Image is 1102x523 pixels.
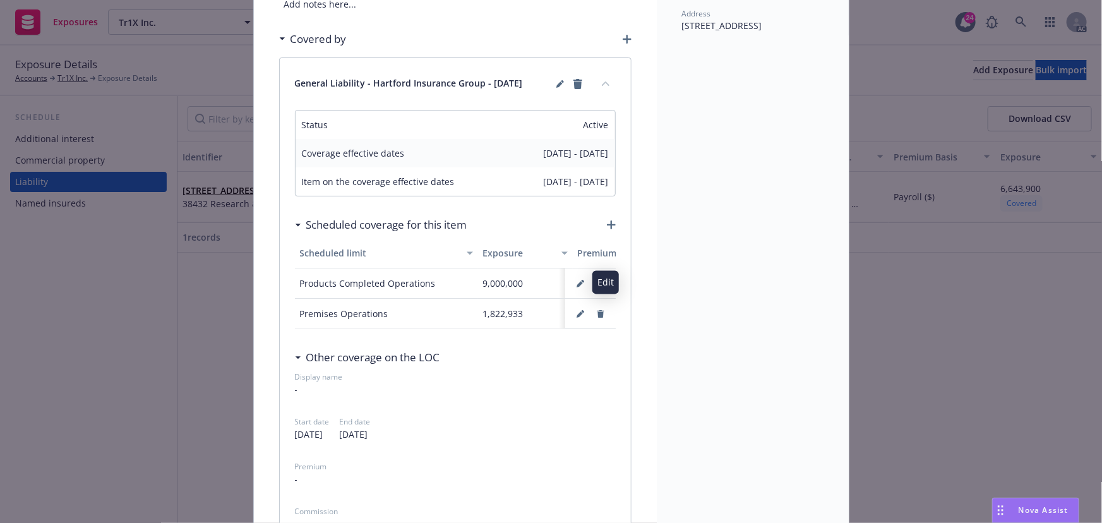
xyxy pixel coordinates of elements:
[295,416,330,428] span: Start date
[302,147,489,160] span: Coverage effective dates
[573,238,668,268] button: Premium Basis
[306,349,440,366] h3: Other coverage on the LOC
[992,498,1079,523] button: Nova Assist
[306,217,467,233] h3: Scheduled coverage for this item
[295,428,330,441] span: [DATE]
[295,383,616,396] span: -
[1019,505,1069,515] span: Nova Assist
[295,217,467,233] div: Scheduled coverage for this item
[295,349,440,366] div: Other coverage on the LOC
[300,307,388,320] div: Premises Operations
[295,76,523,92] span: General Liability - Hartford Insurance Group - [DATE]
[544,175,609,188] span: [DATE] - [DATE]
[280,58,631,110] div: General Liability - Hartford Insurance Group - [DATE]editPencilremovecollapse content
[483,246,554,260] div: Exposure
[544,147,609,160] span: [DATE] - [DATE]
[682,8,711,19] span: Address
[279,31,347,47] div: Covered by
[295,461,616,472] span: Premium
[478,238,573,268] button: Exposure
[483,308,524,320] span: 1,822,933
[295,238,478,268] button: Scheduled limit
[340,428,371,441] span: [DATE]
[596,73,616,93] button: collapse content
[295,472,616,486] span: -
[682,20,762,32] span: [STREET_ADDRESS]
[295,506,616,517] span: Commission
[300,277,436,290] div: Products Completed Operations
[300,246,459,260] div: Scheduled limit
[295,371,616,383] span: Display name
[553,76,568,92] a: editPencil
[302,118,489,131] span: Status
[302,175,489,188] span: Item on the coverage effective dates
[584,118,609,131] span: Active
[570,76,585,92] a: remove
[340,416,371,428] span: End date
[483,277,524,289] span: 9,000,000
[290,31,347,47] h3: Covered by
[578,246,649,260] div: Premium Basis
[993,498,1009,522] div: Drag to move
